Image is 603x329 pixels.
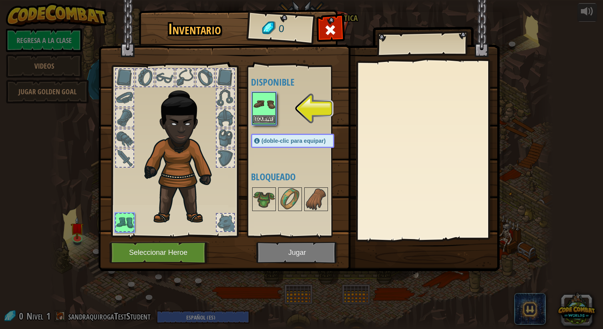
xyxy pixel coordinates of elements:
[253,188,275,210] img: portrait.png
[305,188,327,210] img: portrait.png
[279,188,301,210] img: portrait.png
[262,138,326,144] span: (doble-clic para equipar)
[251,172,350,182] h4: Bloqueado
[251,77,350,87] h4: Disponible
[141,80,226,226] img: champion_hair.png
[144,21,245,37] h1: Inventario
[278,22,285,36] span: 0
[109,242,210,264] button: Seleccionar Heroe
[253,93,275,115] img: portrait.png
[253,115,275,123] button: Equipar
